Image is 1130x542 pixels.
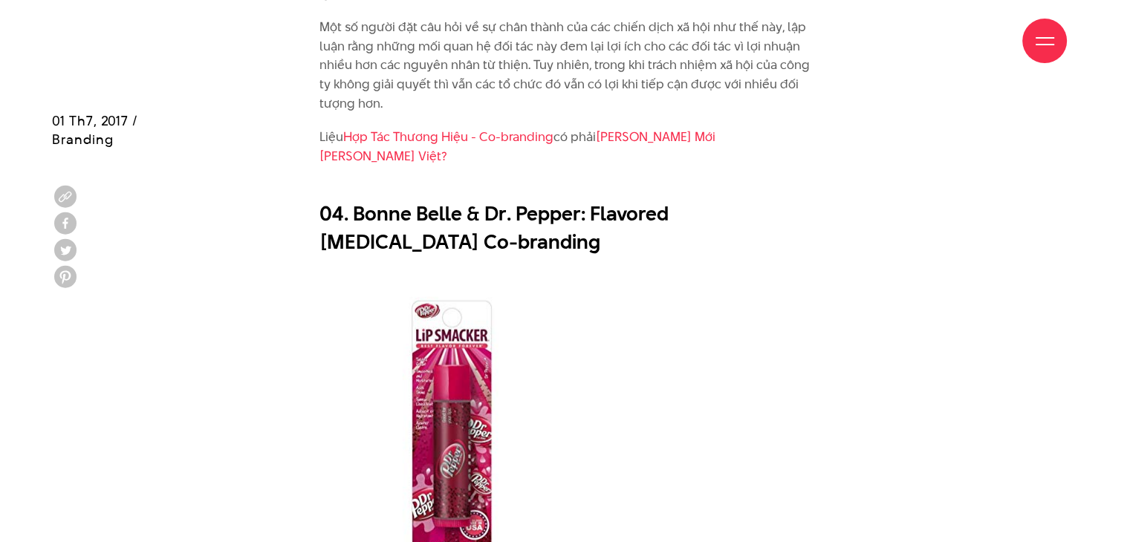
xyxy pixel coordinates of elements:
[343,128,553,146] a: Hợp Tác Thương Hiệu - Co-branding
[52,111,138,148] span: 01 Th7, 2017 / Branding
[319,128,811,185] p: Liệu có phải
[319,200,669,255] strong: 04. Bonne Belle & Dr. Pepper: Flavored [MEDICAL_DATA] Co-branding
[319,128,715,165] a: [PERSON_NAME] Mới [PERSON_NAME] Việt?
